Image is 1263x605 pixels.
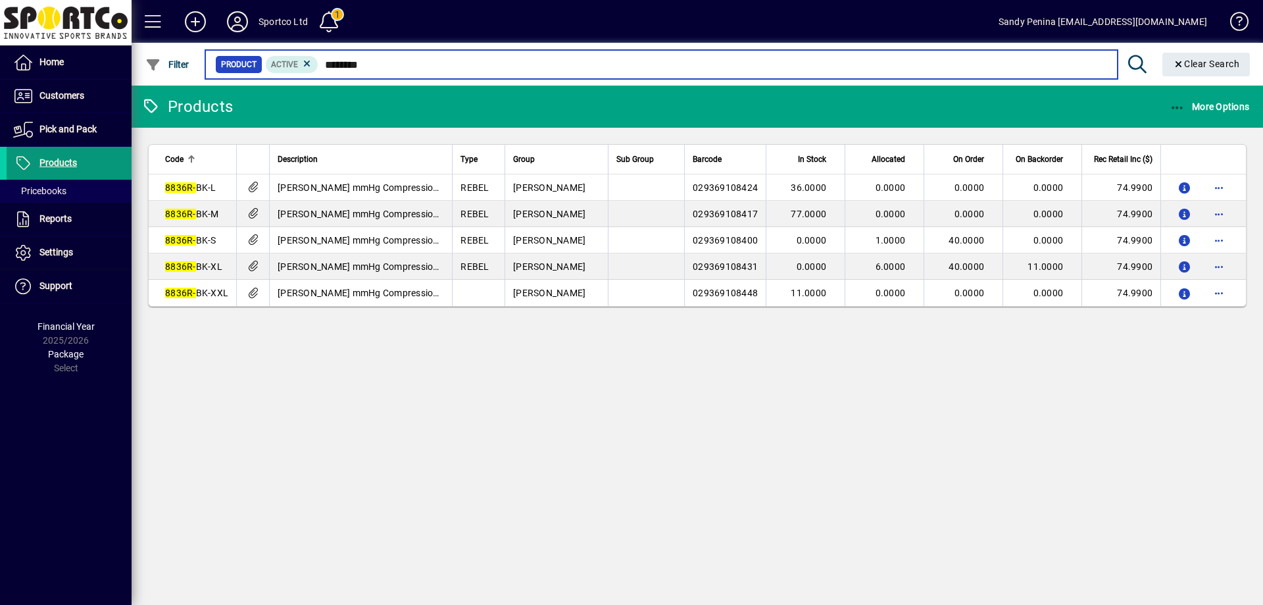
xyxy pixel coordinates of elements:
span: 0.0000 [1033,209,1064,219]
span: On Order [953,152,984,167]
td: 74.9900 [1081,227,1160,253]
div: Type [460,152,497,167]
span: [PERSON_NAME] mmHg Compression Calf Sleeves Medium r [278,209,533,219]
span: More Options [1170,101,1250,112]
span: BK-S [165,235,216,246]
span: [PERSON_NAME] mmHg Compression Calf Sleeves Large r [278,182,524,193]
div: Description [278,152,444,167]
td: 74.9900 [1081,253,1160,280]
span: 1.0000 [876,235,906,246]
span: Clear Search [1173,59,1240,69]
span: [PERSON_NAME] mmHg Compression Calf Sleeves XLarge r [278,261,530,272]
span: 0.0000 [954,182,985,193]
span: 11.0000 [791,288,826,298]
span: 0.0000 [876,182,906,193]
div: Allocated [853,152,917,167]
span: 0.0000 [876,209,906,219]
span: BK-XL [165,261,222,272]
span: Support [39,280,72,291]
span: Financial Year [37,321,95,332]
span: On Backorder [1016,152,1063,167]
em: 8836R- [165,182,196,193]
span: 40.0000 [949,235,984,246]
div: In Stock [774,152,838,167]
div: Products [141,96,233,117]
span: Sub Group [616,152,654,167]
span: 0.0000 [954,288,985,298]
span: Group [513,152,535,167]
span: 0.0000 [1033,182,1064,193]
span: 0.0000 [797,261,827,272]
a: Support [7,270,132,303]
span: 0.0000 [797,235,827,246]
span: REBEL [460,235,489,246]
button: More options [1208,177,1229,198]
span: [PERSON_NAME] mmHg Compression Calf Sleeves Small r [278,235,522,246]
button: More options [1208,230,1229,251]
button: More Options [1166,95,1253,118]
span: 0.0000 [1033,235,1064,246]
span: 6.0000 [876,261,906,272]
a: Pricebooks [7,180,132,202]
span: 77.0000 [791,209,826,219]
span: 0.0000 [1033,288,1064,298]
em: 8836R- [165,261,196,272]
td: 74.9900 [1081,280,1160,306]
span: [PERSON_NAME] mmHg Compression Calf Sleeves XXLarge r [278,288,535,298]
em: 8836R- [165,235,196,246]
div: Sub Group [616,152,676,167]
span: Products [39,157,77,168]
a: Knowledge Base [1220,3,1247,45]
span: 11.0000 [1028,261,1063,272]
span: Product [221,58,257,71]
span: 029369108400 [693,235,758,246]
em: 8836R- [165,209,196,219]
span: In Stock [798,152,826,167]
a: Customers [7,80,132,113]
span: Pick and Pack [39,124,97,134]
div: Code [165,152,228,167]
span: Pricebooks [13,186,66,196]
a: Pick and Pack [7,113,132,146]
span: Code [165,152,184,167]
button: More options [1208,282,1229,303]
a: Reports [7,203,132,236]
span: REBEL [460,182,489,193]
span: BK-L [165,182,216,193]
span: Description [278,152,318,167]
span: 40.0000 [949,261,984,272]
span: Barcode [693,152,722,167]
span: Filter [145,59,189,70]
td: 74.9900 [1081,201,1160,227]
span: 029369108417 [693,209,758,219]
button: Profile [216,10,259,34]
span: [PERSON_NAME] [513,288,585,298]
button: Add [174,10,216,34]
button: Clear [1162,53,1251,76]
span: 36.0000 [791,182,826,193]
span: Reports [39,213,72,224]
span: Customers [39,90,84,101]
span: 029369108431 [693,261,758,272]
div: Sportco Ltd [259,11,308,32]
button: More options [1208,256,1229,277]
span: Type [460,152,478,167]
a: Home [7,46,132,79]
div: On Backorder [1011,152,1075,167]
span: 0.0000 [954,209,985,219]
span: [PERSON_NAME] [513,261,585,272]
span: BK-M [165,209,219,219]
span: Allocated [872,152,905,167]
span: Home [39,57,64,67]
div: Group [513,152,600,167]
span: Package [48,349,84,359]
span: REBEL [460,209,489,219]
span: REBEL [460,261,489,272]
span: Active [271,60,298,69]
span: BK-XXL [165,288,228,298]
span: 0.0000 [876,288,906,298]
span: 029369108448 [693,288,758,298]
span: [PERSON_NAME] [513,182,585,193]
span: 029369108424 [693,182,758,193]
div: On Order [932,152,996,167]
